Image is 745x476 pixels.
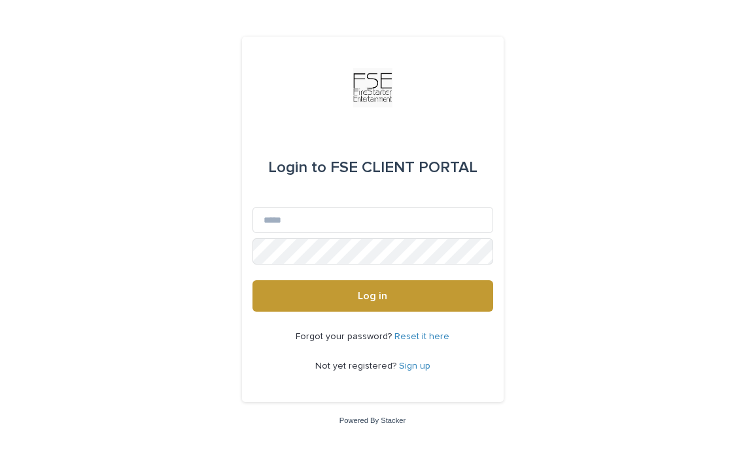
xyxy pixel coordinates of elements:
a: Reset it here [394,332,449,341]
span: Login to [268,160,326,175]
span: Not yet registered? [315,361,399,371]
span: Log in [358,291,387,301]
img: Km9EesSdRbS9ajqhBzyo [353,68,392,107]
a: Powered By Stacker [339,416,406,424]
span: Forgot your password? [296,332,394,341]
a: Sign up [399,361,430,371]
button: Log in [252,280,493,312]
div: FSE CLIENT PORTAL [268,149,477,186]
